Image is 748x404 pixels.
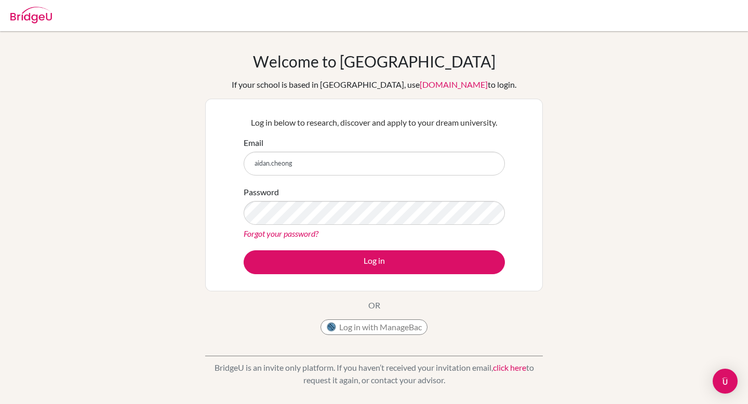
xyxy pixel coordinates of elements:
[420,79,488,89] a: [DOMAIN_NAME]
[253,52,496,71] h1: Welcome to [GEOGRAPHIC_DATA]
[205,361,543,386] p: BridgeU is an invite only platform. If you haven’t received your invitation email, to request it ...
[368,299,380,312] p: OR
[320,319,428,335] button: Log in with ManageBac
[232,78,516,91] div: If your school is based in [GEOGRAPHIC_DATA], use to login.
[244,116,505,129] p: Log in below to research, discover and apply to your dream university.
[244,137,263,149] label: Email
[10,7,52,23] img: Bridge-U
[244,186,279,198] label: Password
[713,369,738,394] div: Open Intercom Messenger
[244,228,318,238] a: Forgot your password?
[244,250,505,274] button: Log in
[493,362,526,372] a: click here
